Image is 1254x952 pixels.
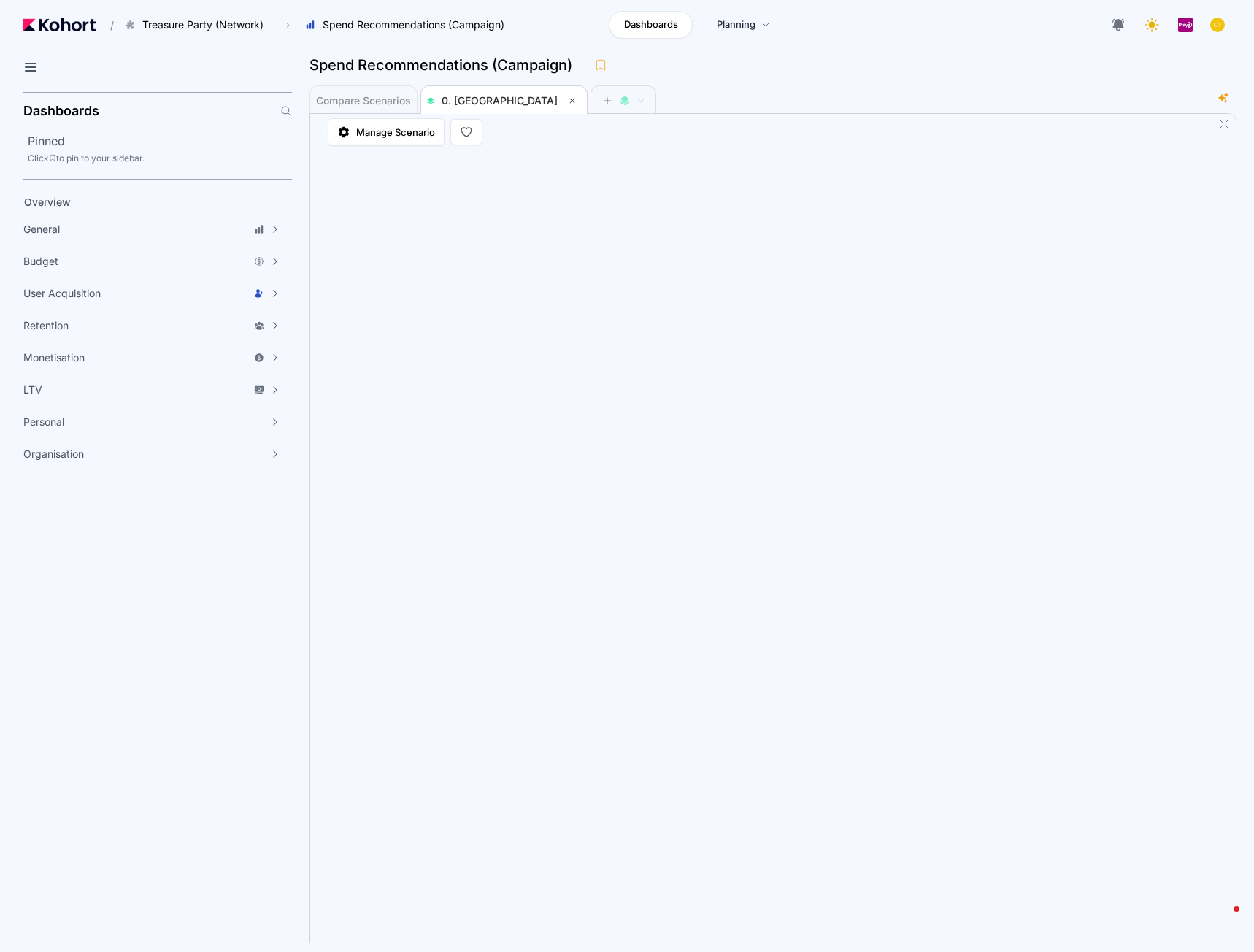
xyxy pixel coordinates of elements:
h2: Dashboards [23,104,99,118]
button: Treasure Party (Network) [117,12,279,37]
span: › [283,19,293,31]
span: Organisation [23,447,84,461]
h2: Pinned [28,132,292,150]
img: logo_PlayQ_20230721100321046856.png [1178,18,1193,32]
a: Dashboards [609,11,693,39]
span: Spend Recommendations (Campaign) [323,18,504,32]
iframe: Intercom live chat [1204,902,1239,937]
div: Click to pin to your sidebar. [28,153,292,164]
span: / [99,18,114,33]
span: General [23,222,60,237]
span: Treasure Party (Network) [142,18,264,32]
span: Personal [23,415,64,429]
span: Overview [24,196,71,208]
span: User Acquisition [23,286,101,301]
img: Kohort logo [23,18,96,31]
h3: Spend Recommendations (Campaign) [309,58,581,72]
span: 0. [GEOGRAPHIC_DATA] [442,94,558,107]
a: Overview [19,191,267,213]
span: Monetisation [23,350,85,365]
span: Planning [717,18,755,32]
span: Budget [23,254,58,269]
button: Fullscreen [1218,118,1230,130]
span: Dashboards [624,18,678,32]
a: Planning [701,11,785,39]
span: Compare Scenarios [316,96,411,106]
span: Retention [23,318,69,333]
span: Manage Scenario [356,125,435,139]
button: Spend Recommendations (Campaign) [297,12,520,37]
a: Manage Scenario [328,118,445,146]
span: LTV [23,383,42,397]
